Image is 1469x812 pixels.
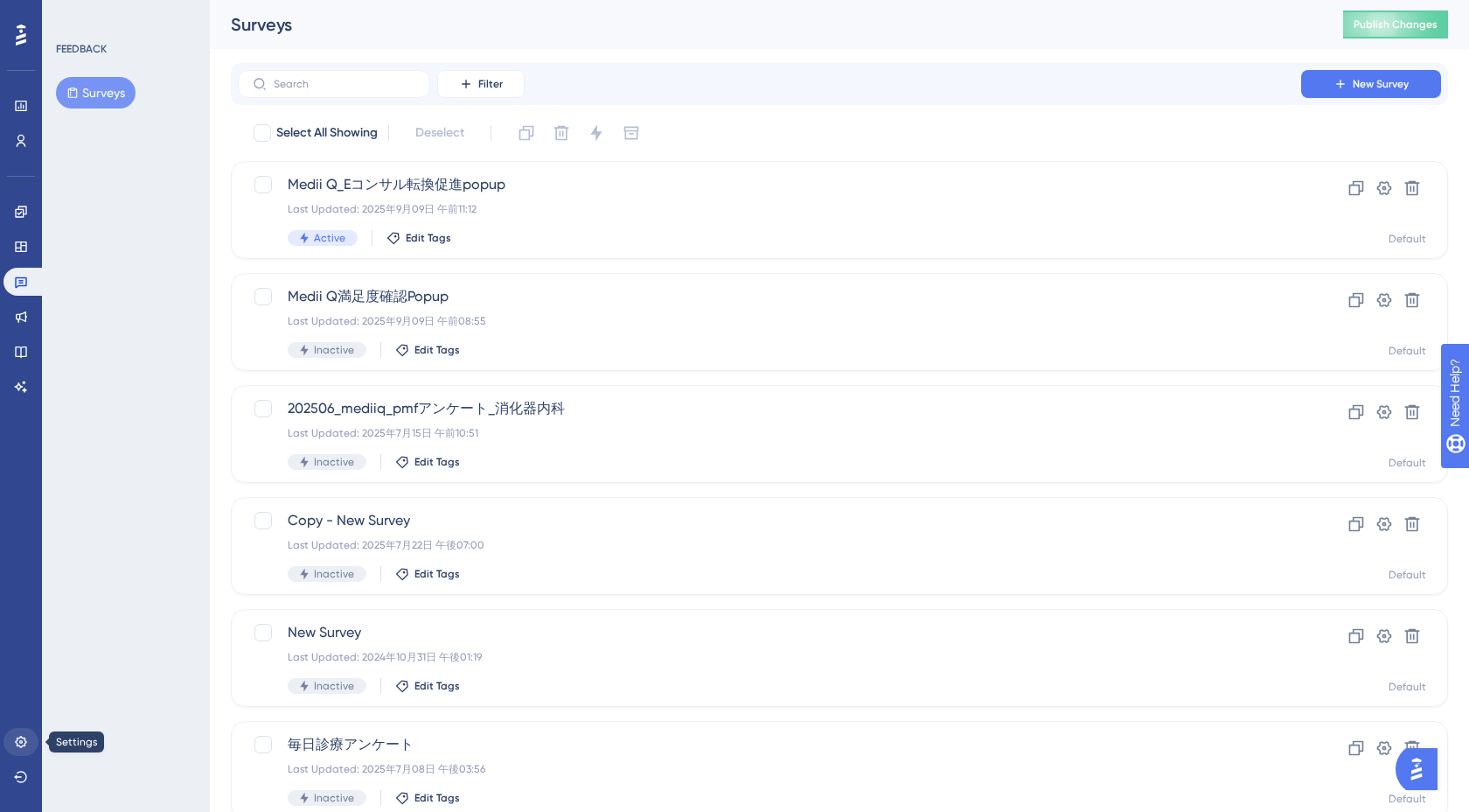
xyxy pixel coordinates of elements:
[395,679,460,693] button: Edit Tags
[414,343,460,357] span: Edit Tags
[1301,70,1441,98] button: New Survey
[395,567,460,581] button: Edit Tags
[56,77,136,108] button: Surveys
[1354,17,1438,31] span: Publish Changes
[288,510,1251,531] span: Copy - New Survey
[478,77,503,91] span: Filter
[1389,680,1426,694] div: Default
[395,791,460,805] button: Edit Tags
[288,174,1251,195] span: Medii Q_Eコンサル転換促進popup
[314,231,345,245] span: Active
[414,679,460,693] span: Edit Tags
[314,679,354,693] span: Inactive
[288,622,1251,643] span: New Survey
[437,70,525,98] button: Filter
[288,286,1251,307] span: Medii Q満足度確認Popup
[314,455,354,469] span: Inactive
[314,343,354,357] span: Inactive
[1396,743,1448,795] iframe: UserGuiding AI Assistant Launcher
[314,567,354,581] span: Inactive
[231,12,1299,37] div: Surveys
[395,455,460,469] button: Edit Tags
[276,122,378,143] span: Select All Showing
[414,567,460,581] span: Edit Tags
[414,791,460,805] span: Edit Tags
[1343,10,1448,38] button: Publish Changes
[288,734,1251,755] span: 毎日診療アンケート
[288,314,1251,328] div: Last Updated: 2025年9月09日 午前08:55
[56,42,107,56] div: FEEDBACK
[395,343,460,357] button: Edit Tags
[288,762,1251,776] div: Last Updated: 2025年7月08日 午後03:56
[41,4,109,25] span: Need Help?
[1389,456,1426,470] div: Default
[288,398,1251,419] span: 202506_mediiq_pmfアンケート_消化器内科
[288,202,1251,216] div: Last Updated: 2025年9月09日 午前11:12
[288,426,1251,440] div: Last Updated: 2025年7月15日 午前10:51
[1353,77,1409,91] span: New Survey
[1389,232,1426,246] div: Default
[1389,792,1426,806] div: Default
[415,122,464,143] span: Deselect
[314,791,354,805] span: Inactive
[288,538,1251,552] div: Last Updated: 2025年7月22日 午後07:00
[1389,568,1426,582] div: Default
[406,231,451,245] span: Edit Tags
[288,650,1251,664] div: Last Updated: 2024年10月31日 午後01:19
[274,78,415,90] input: Search
[414,455,460,469] span: Edit Tags
[1389,344,1426,358] div: Default
[386,231,451,245] button: Edit Tags
[400,117,480,149] button: Deselect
